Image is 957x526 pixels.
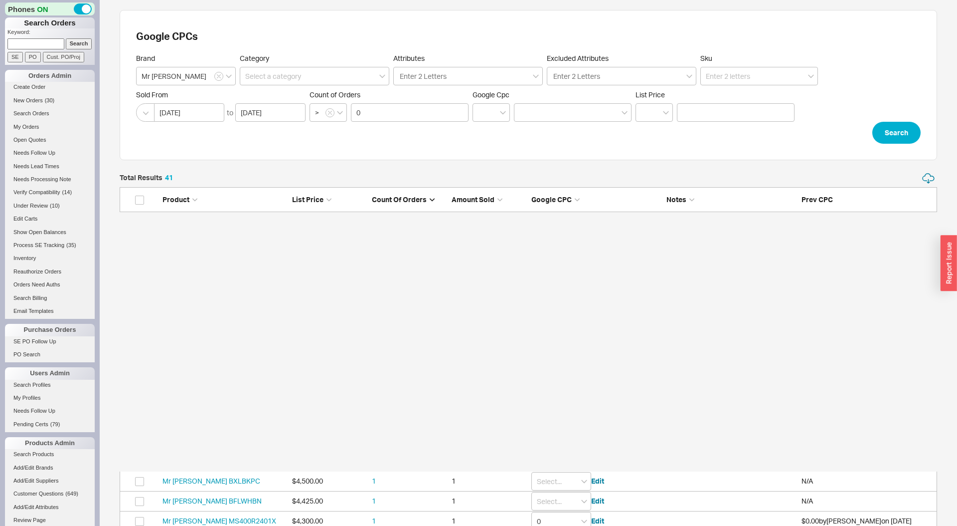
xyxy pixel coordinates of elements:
div: 1 [452,516,526,526]
input: SE [7,52,23,62]
span: Prev CPC [801,195,833,204]
span: Pending Certs [13,421,48,427]
svg: open menu [581,520,587,524]
a: Pending Certs(79) [5,419,95,430]
div: Products Admin [5,437,95,449]
svg: open menu [808,74,814,78]
div: N/A [801,476,932,486]
span: ( 14 ) [62,189,72,195]
div: to [227,108,233,118]
span: Excluded Attributes [547,54,609,62]
svg: open menu [379,74,385,78]
a: Search Profiles [5,380,95,390]
a: 1 [372,477,376,485]
a: SE PO Follow Up [5,336,95,347]
a: Reauthorize Orders [5,266,95,277]
span: New Orders [13,97,43,103]
span: ON [37,4,48,14]
span: Needs Follow Up [13,150,55,156]
a: Mr [PERSON_NAME] BXLBKPC [162,477,260,485]
h2: Google CPCs [136,31,198,41]
h5: Total Results [120,174,173,181]
a: 1 [372,517,376,525]
span: Notes [666,195,686,204]
span: $4,425.00 [292,497,323,505]
input: Select... [531,472,591,491]
a: Edit Carts [5,214,95,224]
input: Select a Brand [136,67,236,85]
div: Google CPC [531,195,661,205]
span: Needs Processing Note [13,176,71,182]
span: Sku [700,54,712,62]
div: Product [162,195,287,205]
span: Attributes [393,54,425,62]
input: Excluded Attributes [552,70,602,82]
span: $4,300.00 [292,517,323,525]
span: Count of Orders [310,90,360,99]
div: 1 [452,496,526,506]
div: N/A [801,496,932,506]
div: Purchase Orders [5,324,95,336]
a: Add/Edit Suppliers [5,476,95,486]
div: Users Admin [5,367,95,379]
a: Needs Follow Up [5,148,95,158]
span: 41 [165,173,173,182]
a: Orders Need Auths [5,279,95,290]
a: Show Open Balances [5,227,95,238]
span: Under Review [13,203,48,209]
span: Process SE Tracking [13,242,64,248]
a: My Profiles [5,393,95,403]
p: Keyword: [7,28,95,38]
button: Search [872,122,921,144]
a: Add/Edit Brands [5,463,95,473]
a: Search Orders [5,108,95,119]
span: Needs Follow Up [13,408,55,414]
svg: open menu [581,500,587,504]
svg: open menu [581,480,587,484]
div: Notes [666,195,797,205]
span: Category [240,54,269,62]
span: Amount Sold [452,195,494,204]
div: Count of Orders [372,195,447,205]
h1: Search Orders [5,17,95,28]
a: PO Search [5,349,95,360]
a: Mr [PERSON_NAME] MS400R2401X [162,517,276,525]
a: Inventory [5,253,95,263]
a: Needs Processing Note [5,174,95,185]
div: Amount Sold [452,195,526,205]
span: Product [162,195,189,204]
span: Google CPC [531,195,572,204]
input: Attributes [399,70,449,82]
span: ( 30 ) [45,97,55,103]
a: Mr [PERSON_NAME] BFLWHBN [162,497,262,505]
span: Brand [136,54,155,62]
a: Add/Edit Attributes [5,502,95,513]
span: Count of Orders [372,195,427,204]
div: 1 [452,476,526,486]
button: Edit [591,516,604,526]
svg: open menu [500,111,506,115]
a: Create Order [5,82,95,92]
a: Process SE Tracking(35) [5,240,95,251]
input: Select... [531,492,591,511]
svg: open menu [663,111,669,115]
input: Enter 2 letters [700,67,818,85]
a: Under Review(10) [5,201,95,211]
a: Needs Follow Up [5,406,95,416]
span: ( 10 ) [50,203,60,209]
a: Search Billing [5,293,95,303]
a: Search Products [5,449,95,460]
div: Phones [5,2,95,15]
input: Search [66,38,92,49]
a: 1 [372,497,376,505]
div: Orders Admin [5,70,95,82]
a: Open Quotes [5,135,95,145]
svg: open menu [622,111,628,115]
span: List Price [636,90,665,99]
span: Sold From [136,90,306,99]
input: PO [25,52,41,62]
button: Edit [591,496,604,506]
span: Search [885,127,908,139]
a: Customer Questions(649) [5,489,95,499]
span: $0.00 by [PERSON_NAME] on [DATE] [801,517,912,525]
